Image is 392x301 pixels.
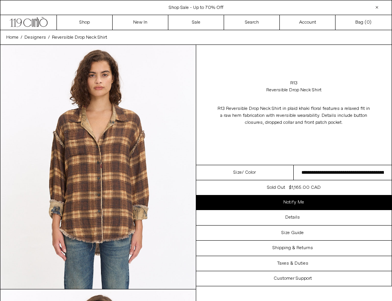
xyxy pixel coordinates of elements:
a: R13 [290,80,298,87]
p: R13 Reversible Drop Neck Shirt in plaid khaki floral features a relaxed fit in a raw hem fabricat... [216,101,371,130]
div: $1,165.00 CAD [289,184,321,191]
h3: Taxes & Duties [277,261,308,266]
h3: Customer Support [274,276,312,281]
div: Reversible Drop Neck Shirt [266,87,322,94]
a: Designers [24,34,46,41]
span: ) [366,19,371,26]
a: Bag () [336,15,391,30]
img: Corbo-08-16-2516006copy_1800x1800.jpg [0,45,196,289]
span: / [48,34,50,41]
span: Size [233,169,242,176]
a: Notify Me [196,195,392,210]
span: / [21,34,22,41]
span: / Color [242,169,256,176]
div: Sold out [267,184,285,191]
h3: Size Guide [281,230,304,236]
span: 0 [366,19,370,26]
a: Search [224,15,280,30]
a: Home [6,34,19,41]
a: Reversible Drop Neck Shirt [52,34,107,41]
a: Shop Sale - Up to 70% Off [169,5,223,11]
a: Account [280,15,336,30]
h3: Details [285,215,300,220]
a: Sale [168,15,224,30]
h3: Shipping & Returns [272,245,313,251]
a: Shop [57,15,113,30]
a: New In [113,15,168,30]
